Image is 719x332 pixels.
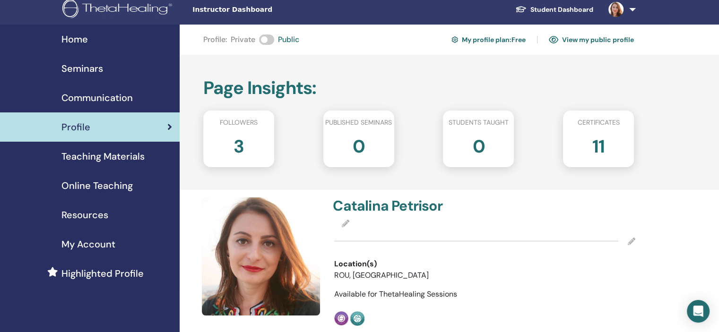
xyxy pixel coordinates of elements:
img: cog.svg [451,35,458,44]
h4: Catalina Petrisor [333,197,479,214]
span: Teaching Materials [61,149,145,163]
a: My profile plan:Free [451,32,526,47]
img: graduation-cap-white.svg [515,5,527,13]
span: Profile : [203,34,227,45]
a: View my public profile [549,32,634,47]
span: Followers [220,118,258,128]
span: Highlighted Profile [61,266,144,281]
h2: 0 [472,131,485,158]
span: Instructor Dashboard [192,5,334,15]
span: Private [231,34,255,45]
span: Location(s) [334,258,377,270]
span: Certificates [577,118,619,128]
li: ROU, [GEOGRAPHIC_DATA] [334,270,451,281]
span: Resources [61,208,108,222]
span: Home [61,32,88,46]
a: Student Dashboard [508,1,601,18]
img: default.jpg [202,197,320,315]
h2: 11 [592,131,605,158]
span: Profile [61,120,90,134]
span: My Account [61,237,115,251]
span: Public [278,34,299,45]
span: Online Teaching [61,179,133,193]
span: Communication [61,91,133,105]
img: default.jpg [608,2,624,17]
h2: 0 [353,131,365,158]
img: eye.svg [549,35,558,44]
span: Seminars [61,61,103,76]
div: Open Intercom Messenger [687,300,710,323]
span: Published seminars [325,118,392,128]
span: Available for ThetaHealing Sessions [334,289,457,299]
h2: 3 [234,131,244,158]
h2: Page Insights : [203,77,634,99]
span: Students taught [449,118,509,128]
